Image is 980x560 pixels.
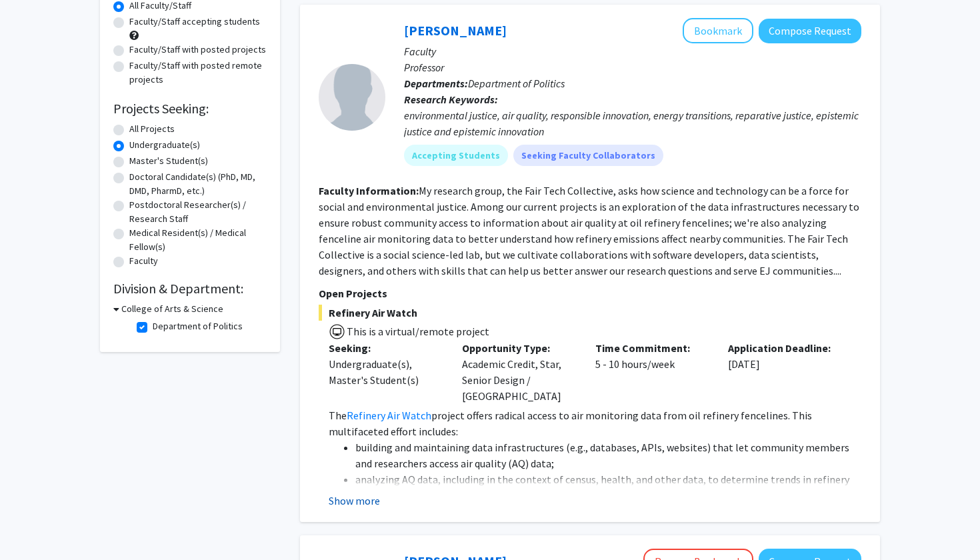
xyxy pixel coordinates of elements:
[404,59,861,75] p: Professor
[129,154,208,168] label: Master's Student(s)
[129,59,267,87] label: Faculty/Staff with posted remote projects
[10,500,57,550] iframe: Chat
[129,43,266,57] label: Faculty/Staff with posted projects
[404,43,861,59] p: Faculty
[462,340,575,356] p: Opportunity Type:
[319,184,419,197] b: Faculty Information:
[129,15,260,29] label: Faculty/Staff accepting students
[129,198,267,226] label: Postdoctoral Researcher(s) / Research Staff
[404,22,507,39] a: [PERSON_NAME]
[129,254,158,268] label: Faculty
[585,340,719,404] div: 5 - 10 hours/week
[355,439,861,471] li: building and maintaining data infrastructures (e.g., databases, APIs, websites) that let communit...
[404,107,861,139] div: environmental justice, air quality, responsible innovation, energy transitions, reparative justic...
[468,77,565,90] span: Department of Politics
[759,19,861,43] button: Compose Request to Gwen Ottinger
[329,340,442,356] p: Seeking:
[404,145,508,166] mat-chip: Accepting Students
[329,407,861,439] p: The project offers radical access to air monitoring data from oil refinery fencelines. This multi...
[319,305,861,321] span: Refinery Air Watch
[121,302,223,316] h3: College of Arts & Science
[319,285,861,301] p: Open Projects
[129,226,267,254] label: Medical Resident(s) / Medical Fellow(s)
[513,145,663,166] mat-chip: Seeking Faculty Collaborators
[129,138,200,152] label: Undergraduate(s)
[595,340,709,356] p: Time Commitment:
[319,184,859,277] fg-read-more: My research group, the Fair Tech Collective, asks how science and technology can be a force for s...
[452,340,585,404] div: Academic Credit, Star, Senior Design / [GEOGRAPHIC_DATA]
[347,409,431,422] a: Refinery Air Watch
[718,340,851,404] div: [DATE]
[329,493,380,509] button: Show more
[683,18,753,43] button: Add Gwen Ottinger to Bookmarks
[345,325,489,338] span: This is a virtual/remote project
[129,122,175,136] label: All Projects
[728,340,841,356] p: Application Deadline:
[113,101,267,117] h2: Projects Seeking:
[153,319,243,333] label: Department of Politics
[404,77,468,90] b: Departments:
[404,93,498,106] b: Research Keywords:
[113,281,267,297] h2: Division & Department:
[129,170,267,198] label: Doctoral Candidate(s) (PhD, MD, DMD, PharmD, etc.)
[355,471,861,503] li: analyzing AQ data, including in the context of census, health, and other data, to determine trend...
[329,356,442,388] div: Undergraduate(s), Master's Student(s)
